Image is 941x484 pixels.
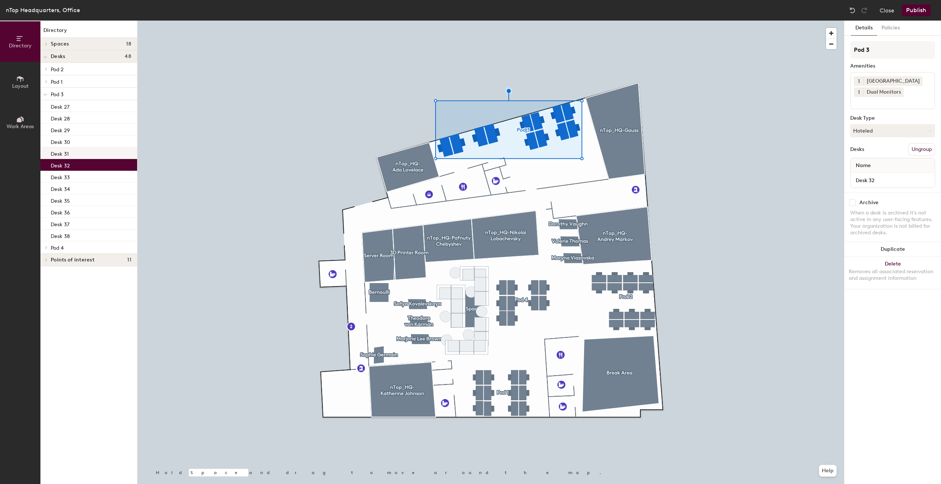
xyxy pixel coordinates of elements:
div: Amenities [850,63,935,69]
button: Details [851,21,877,36]
button: Duplicate [844,242,941,257]
span: Work Areas [7,123,34,130]
div: Archive [859,200,879,206]
p: Desk 35 [51,196,70,204]
span: Pod 1 [51,79,62,85]
div: [GEOGRAPHIC_DATA] [863,76,923,86]
p: Desk 34 [51,184,70,192]
img: Undo [849,7,856,14]
span: 1 [858,89,860,96]
span: Pod 4 [51,245,64,251]
div: Dual Monitors [863,87,904,97]
div: Desks [850,147,864,152]
input: Unnamed desk [852,175,933,185]
p: Desk 28 [51,113,70,122]
p: Desk 30 [51,137,70,145]
p: Desk 38 [51,231,70,239]
span: Desks [51,54,65,59]
button: Publish [902,4,931,16]
span: 18 [126,41,131,47]
span: Pod 3 [51,91,64,98]
span: Layout [12,83,29,89]
p: Desk 27 [51,102,69,110]
p: Desk 37 [51,219,69,228]
button: 1 [854,76,863,86]
p: Desk 33 [51,172,70,181]
button: Close [880,4,894,16]
button: 1 [854,87,863,97]
span: Points of interest [51,257,94,263]
button: Policies [877,21,904,36]
span: Pod 2 [51,66,64,73]
button: Ungroup [908,143,935,156]
span: 11 [127,257,131,263]
span: 48 [125,54,131,59]
p: Desk 31 [51,149,69,157]
p: Desk 36 [51,207,70,216]
div: When a desk is archived it's not active in any user-facing features. Your organization is not bil... [850,210,935,236]
p: Desk 32 [51,160,70,169]
button: Hoteled [850,124,935,137]
button: Help [819,465,837,477]
button: DeleteRemoves all associated reservation and assignment information [844,257,941,289]
span: Directory [9,43,32,49]
span: Spaces [51,41,69,47]
span: Name [852,159,874,172]
span: 1 [858,77,860,85]
p: Desk 29 [51,125,70,134]
img: Redo [861,7,868,14]
div: nTop Headquarters, Office [6,6,80,15]
div: Desk Type [850,115,935,121]
div: Removes all associated reservation and assignment information [849,268,937,282]
h1: Directory [40,26,137,38]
